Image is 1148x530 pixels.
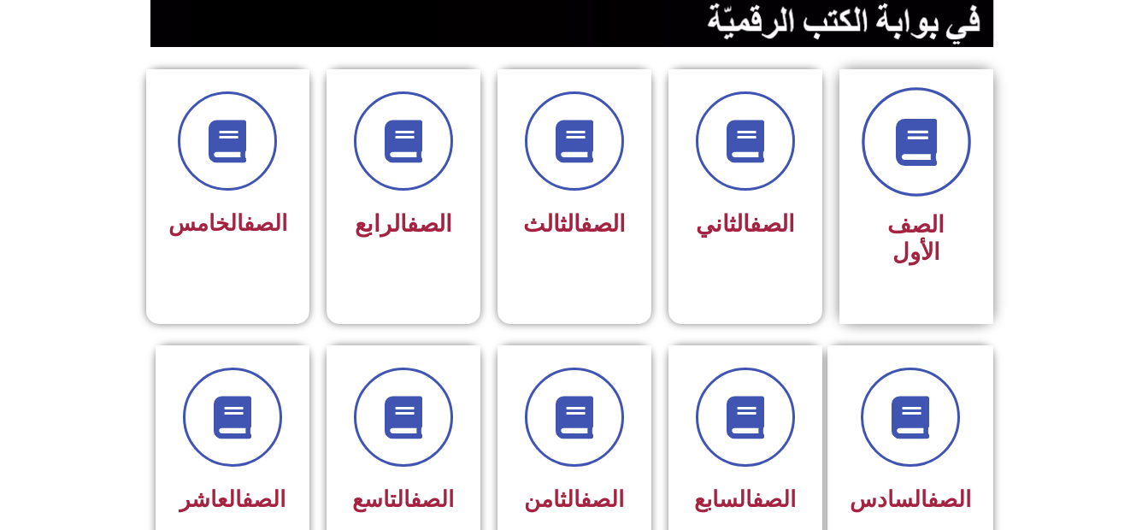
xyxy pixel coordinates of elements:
span: الرابع [355,210,452,238]
a: الصف [580,486,624,512]
a: الصف [410,486,454,512]
span: الخامس [168,210,287,236]
a: الصف [927,486,971,512]
span: الثالث [523,210,626,238]
span: السابع [694,486,796,512]
a: الصف [752,486,796,512]
span: الثامن [524,486,624,512]
a: الصف [750,210,795,238]
a: الصف [580,210,626,238]
span: التاسع [352,486,454,512]
a: الصف [242,486,286,512]
span: الصف الأول [887,211,945,266]
span: الثاني [696,210,795,238]
a: الصف [407,210,452,238]
a: الصف [244,210,287,236]
span: السادس [850,486,971,512]
span: العاشر [180,486,286,512]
